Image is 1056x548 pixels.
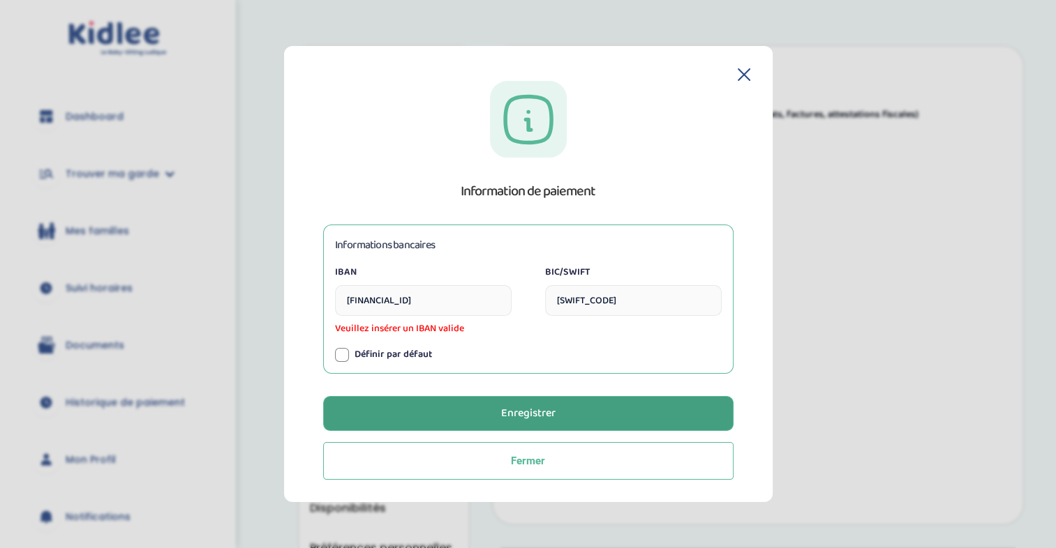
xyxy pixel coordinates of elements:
button: Enregistrer [323,396,734,431]
span: Veuillez insérer un IBAN valide [335,321,512,336]
input: XXXX1234 [545,285,722,316]
input: FRXXXXXXXXXXXXXXXXXXXXXX123 [335,285,512,316]
div: Enregistrer [501,406,556,422]
label: BIC/SWIFT [545,265,722,280]
h3: Informations bancaires [335,236,435,254]
h1: Information de paiement [461,180,595,202]
label: Définir par défaut [355,347,432,362]
label: IBAN [335,265,512,280]
button: Fermer [323,442,734,480]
